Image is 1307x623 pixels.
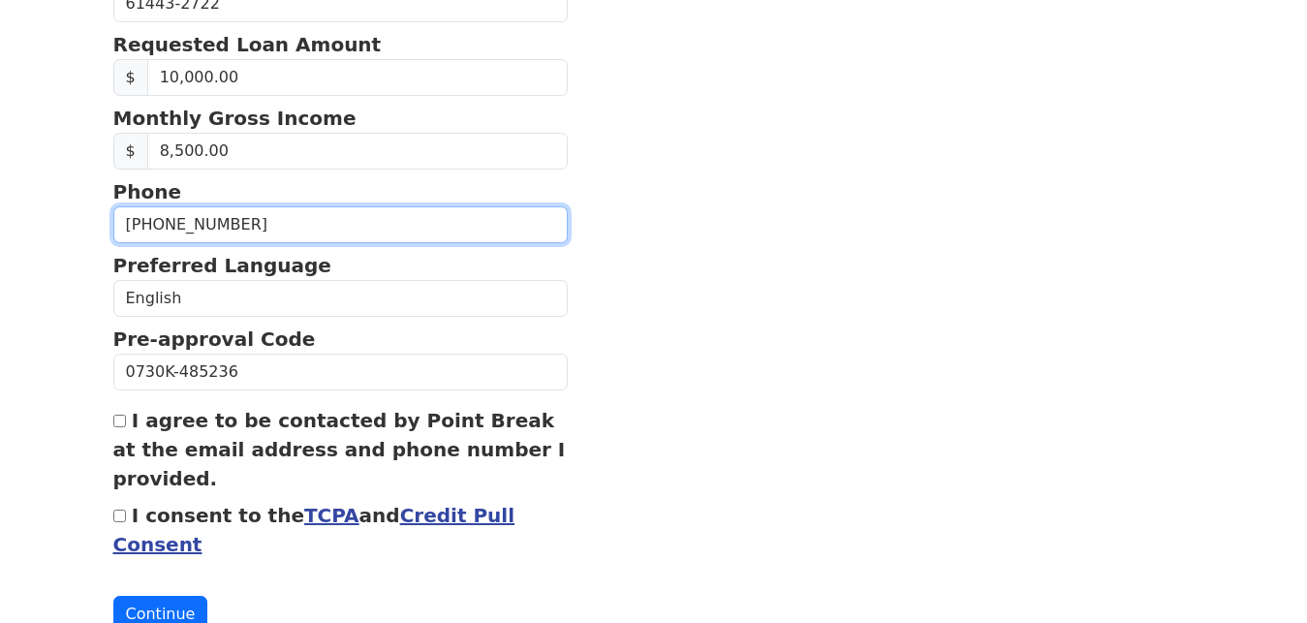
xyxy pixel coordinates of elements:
label: I agree to be contacted by Point Break at the email address and phone number I provided. [113,409,566,490]
strong: Phone [113,180,181,203]
a: TCPA [304,504,359,527]
span: $ [113,133,148,170]
strong: Requested Loan Amount [113,33,382,56]
input: Requested Loan Amount [147,59,569,96]
p: Monthly Gross Income [113,104,569,133]
strong: Preferred Language [113,254,331,277]
input: (___) ___-____ [113,206,569,243]
input: Pre-approval Code [113,354,569,390]
strong: Pre-approval Code [113,327,316,351]
input: Monthly Gross Income [147,133,569,170]
span: $ [113,59,148,96]
label: I consent to the and [113,504,515,556]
